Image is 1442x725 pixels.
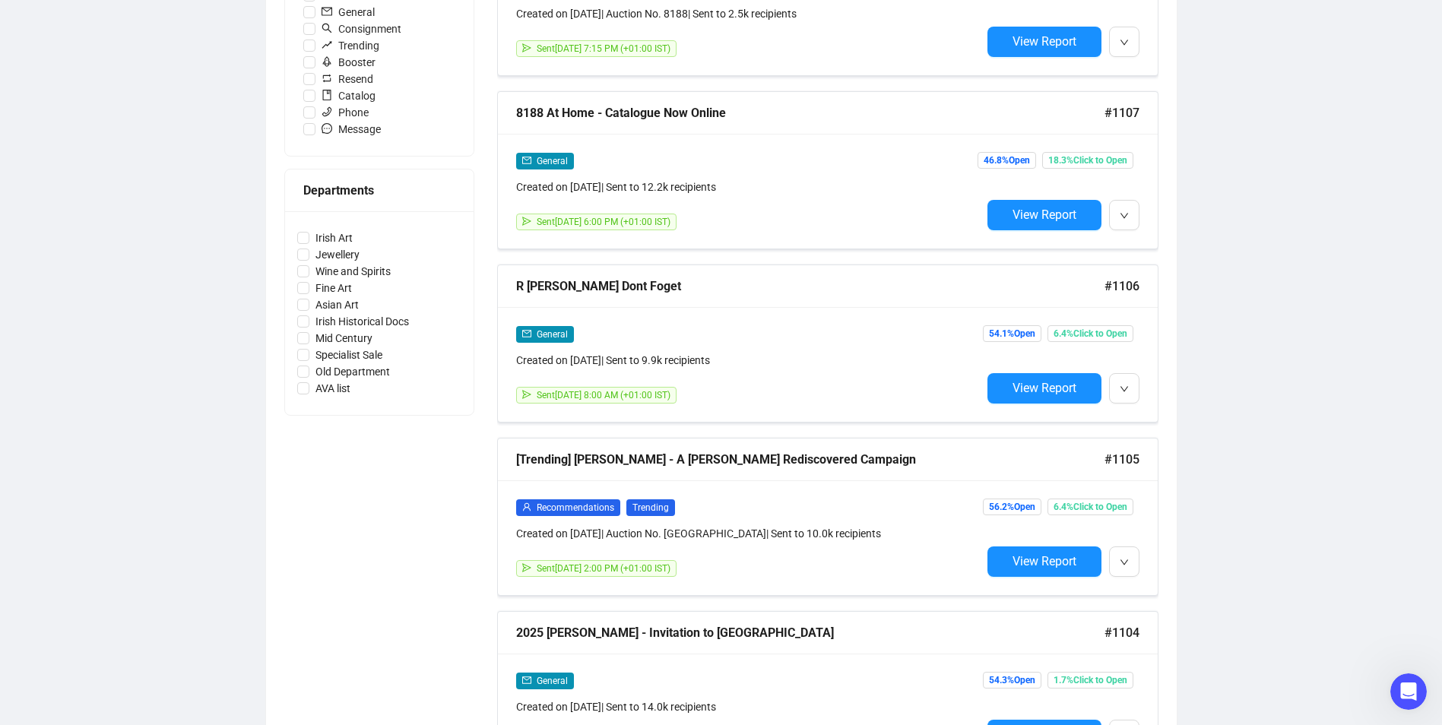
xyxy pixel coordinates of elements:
[1013,207,1076,222] span: View Report
[537,329,568,340] span: General
[1120,38,1129,47] span: down
[1047,325,1133,342] span: 6.4% Click to Open
[497,264,1158,423] a: R [PERSON_NAME] Dont Foget#1106mailGeneralCreated on [DATE]| Sent to 9.9k recipientssendSent[DATE...
[322,56,332,67] span: rocket
[1104,103,1139,122] span: #1107
[516,623,1104,642] div: 2025 [PERSON_NAME] - Invitation to [GEOGRAPHIC_DATA]
[522,563,531,572] span: send
[315,37,385,54] span: Trending
[309,363,396,380] span: Old Department
[522,676,531,685] span: mail
[516,277,1104,296] div: R [PERSON_NAME] Dont Foget
[322,23,332,33] span: search
[1013,381,1076,395] span: View Report
[309,313,415,330] span: Irish Historical Docs
[315,4,381,21] span: General
[1104,623,1139,642] span: #1104
[1120,385,1129,394] span: down
[978,152,1036,169] span: 46.8% Open
[987,27,1101,57] button: View Report
[537,390,670,400] span: Sent [DATE] 8:00 AM (+01:00 IST)
[516,450,1104,469] div: [Trending] [PERSON_NAME] - A [PERSON_NAME] Rediscovered Campaign
[1120,558,1129,567] span: down
[315,121,387,138] span: Message
[309,263,397,280] span: Wine and Spirits
[309,230,359,246] span: Irish Art
[309,246,366,263] span: Jewellery
[1047,672,1133,689] span: 1.7% Click to Open
[1104,450,1139,469] span: #1105
[322,40,332,50] span: rise
[522,390,531,399] span: send
[537,563,670,574] span: Sent [DATE] 2:00 PM (+01:00 IST)
[309,330,379,347] span: Mid Century
[522,217,531,226] span: send
[516,352,981,369] div: Created on [DATE] | Sent to 9.9k recipients
[309,280,358,296] span: Fine Art
[522,43,531,52] span: send
[537,676,568,686] span: General
[315,104,375,121] span: Phone
[1042,152,1133,169] span: 18.3% Click to Open
[1104,277,1139,296] span: #1106
[537,217,670,227] span: Sent [DATE] 6:00 PM (+01:00 IST)
[1013,554,1076,568] span: View Report
[1047,499,1133,515] span: 6.4% Click to Open
[309,380,357,397] span: AVA list
[315,54,382,71] span: Booster
[516,698,981,715] div: Created on [DATE] | Sent to 14.0k recipients
[322,90,332,100] span: book
[516,5,981,22] div: Created on [DATE] | Auction No. 8188 | Sent to 2.5k recipients
[983,499,1041,515] span: 56.2% Open
[315,21,407,37] span: Consignment
[322,6,332,17] span: mail
[516,179,981,195] div: Created on [DATE] | Sent to 12.2k recipients
[315,71,379,87] span: Resend
[522,502,531,511] span: user
[987,373,1101,404] button: View Report
[322,73,332,84] span: retweet
[309,296,365,313] span: Asian Art
[537,502,614,513] span: Recommendations
[516,103,1104,122] div: 8188 At Home - Catalogue Now Online
[497,91,1158,249] a: 8188 At Home - Catalogue Now Online#1107mailGeneralCreated on [DATE]| Sent to 12.2k recipientssen...
[537,43,670,54] span: Sent [DATE] 7:15 PM (+01:00 IST)
[522,156,531,165] span: mail
[1013,34,1076,49] span: View Report
[537,156,568,166] span: General
[1390,673,1427,710] iframe: Intercom live chat
[522,329,531,338] span: mail
[322,106,332,117] span: phone
[987,546,1101,577] button: View Report
[1120,211,1129,220] span: down
[322,123,332,134] span: message
[983,325,1041,342] span: 54.1% Open
[626,499,675,516] span: Trending
[303,181,455,200] div: Departments
[309,347,388,363] span: Specialist Sale
[983,672,1041,689] span: 54.3% Open
[315,87,382,104] span: Catalog
[497,438,1158,596] a: [Trending] [PERSON_NAME] - A [PERSON_NAME] Rediscovered Campaign#1105userRecommendationsTrendingC...
[987,200,1101,230] button: View Report
[516,525,981,542] div: Created on [DATE] | Auction No. [GEOGRAPHIC_DATA] | Sent to 10.0k recipients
